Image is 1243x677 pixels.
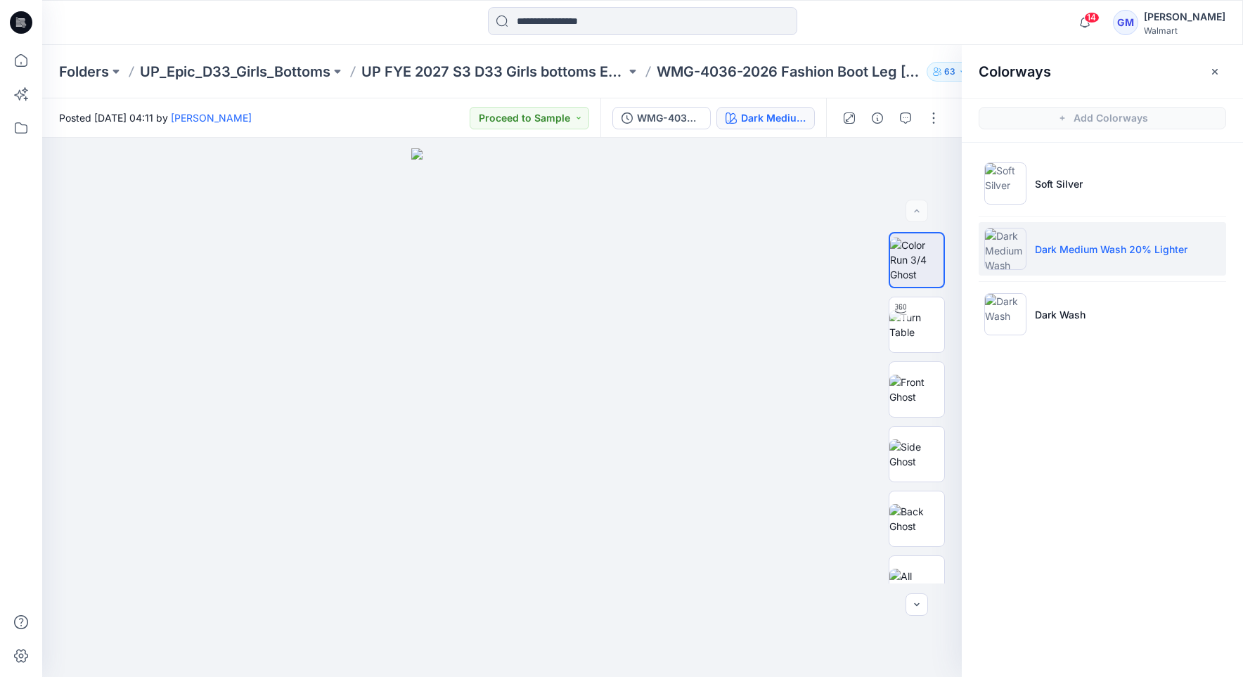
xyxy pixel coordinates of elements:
[171,112,252,124] a: [PERSON_NAME]
[1035,176,1083,191] p: Soft Silver
[716,107,815,129] button: Dark Medium Wash 20% Lighter
[979,63,1051,80] h2: Colorways
[1035,307,1086,322] p: Dark Wash
[1144,25,1225,36] div: Walmart
[889,569,944,598] img: All colorways
[866,107,889,129] button: Details
[1035,242,1187,257] p: Dark Medium Wash 20% Lighter
[1113,10,1138,35] div: GM
[889,310,944,340] img: Turn Table
[944,64,955,79] p: 63
[637,110,702,126] div: WMG-4036-2026_Rev1_Fashion Boot Leg Jean_Full Colorway
[889,504,944,534] img: Back Ghost
[984,162,1026,205] img: Soft Silver
[741,110,806,126] div: Dark Medium Wash 20% Lighter
[984,228,1026,270] img: Dark Medium Wash 20% Lighter
[1084,12,1100,23] span: 14
[361,62,626,82] a: UP FYE 2027 S3 D33 Girls bottoms Epic
[1144,8,1225,25] div: [PERSON_NAME]
[890,238,943,282] img: Color Run 3/4 Ghost
[59,62,109,82] a: Folders
[612,107,711,129] button: WMG-4036-2026_Rev1_Fashion Boot Leg Jean_Full Colorway
[984,293,1026,335] img: Dark Wash
[59,110,252,125] span: Posted [DATE] 04:11 by
[140,62,330,82] a: UP_Epic_D33_Girls_Bottoms
[889,375,944,404] img: Front Ghost
[657,62,921,82] p: WMG-4036-2026 Fashion Boot Leg [PERSON_NAME]
[927,62,973,82] button: 63
[889,439,944,469] img: Side Ghost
